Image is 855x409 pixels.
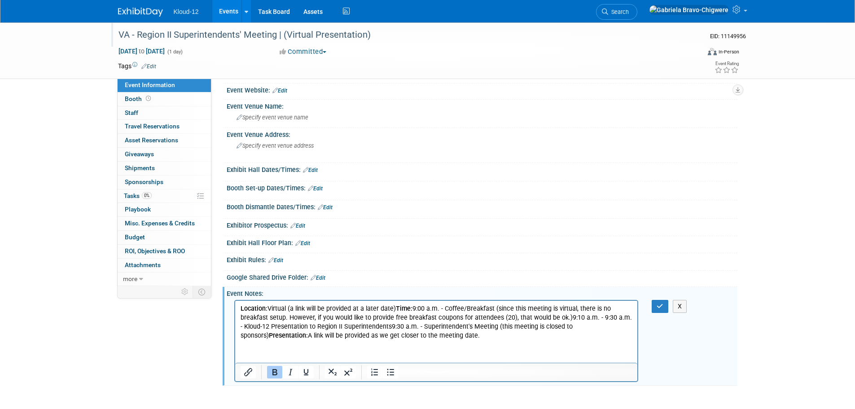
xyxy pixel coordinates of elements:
[227,181,737,193] div: Booth Set-up Dates/Times:
[237,114,308,121] span: Specify event venue name
[118,176,211,189] a: Sponsorships
[227,100,737,111] div: Event Venue Name:
[125,150,154,158] span: Giveaways
[118,148,211,161] a: Giveaways
[118,203,211,216] a: Playbook
[227,271,737,282] div: Google Shared Drive Folder:
[118,162,211,175] a: Shipments
[715,62,739,66] div: Event Rating
[125,164,155,172] span: Shipments
[367,366,382,378] button: Numbered list
[308,185,323,192] a: Edit
[295,240,310,246] a: Edit
[118,217,211,230] a: Misc. Expenses & Credits
[649,5,729,15] img: Gabriela Bravo-Chigwere
[596,4,637,20] a: Search
[125,220,195,227] span: Misc. Expenses & Credits
[118,273,211,286] a: more
[137,48,146,55] span: to
[125,136,178,144] span: Asset Reservations
[708,48,717,55] img: Format-Inperson.png
[341,366,356,378] button: Superscript
[673,300,687,313] button: X
[268,257,283,264] a: Edit
[237,142,314,149] span: Specify event venue address
[303,167,318,173] a: Edit
[118,8,163,17] img: ExhibitDay
[125,123,180,130] span: Travel Reservations
[118,189,211,203] a: Tasks0%
[272,88,287,94] a: Edit
[177,286,193,298] td: Personalize Event Tab Strip
[276,47,330,57] button: Committed
[125,247,185,255] span: ROI, Objectives & ROO
[118,259,211,272] a: Attachments
[710,33,746,40] span: Event ID: 11149956
[125,95,153,102] span: Booth
[325,366,340,378] button: Subscript
[311,275,325,281] a: Edit
[118,245,211,258] a: ROI, Objectives & ROO
[227,128,737,139] div: Event Venue Address:
[193,286,211,298] td: Toggle Event Tabs
[608,9,629,15] span: Search
[125,206,151,213] span: Playbook
[267,366,282,378] button: Bold
[718,48,739,55] div: In-Person
[298,366,314,378] button: Underline
[241,366,256,378] button: Insert/edit link
[227,200,737,212] div: Booth Dismantle Dates/Times:
[290,223,305,229] a: Edit
[227,236,737,248] div: Exhibit Hall Floor Plan:
[318,204,333,211] a: Edit
[142,192,152,199] span: 0%
[227,253,737,265] div: Exhibit Rules:
[283,366,298,378] button: Italic
[141,63,156,70] a: Edit
[227,219,737,230] div: Exhibitor Prospectus:
[227,287,737,298] div: Event Notes:
[125,109,138,116] span: Staff
[227,163,737,175] div: Exhibit Hall Dates/Times:
[124,192,152,199] span: Tasks
[118,62,156,70] td: Tags
[227,84,737,95] div: Event Website:
[118,92,211,106] a: Booth
[383,366,398,378] button: Bullet list
[118,79,211,92] a: Event Information
[125,178,163,185] span: Sponsorships
[115,27,687,43] div: VA - Region II Superintendents' Meeting | (Virtual Presentation)
[118,106,211,120] a: Staff
[235,301,638,363] iframe: Rich Text Area
[118,231,211,244] a: Budget
[144,95,153,102] span: Booth not reserved yet
[174,8,199,15] span: Kloud-12
[118,134,211,147] a: Asset Reservations
[123,275,137,282] span: more
[125,81,175,88] span: Event Information
[125,233,145,241] span: Budget
[118,120,211,133] a: Travel Reservations
[647,47,740,60] div: Event Format
[167,49,183,55] span: (1 day)
[125,261,161,268] span: Attachments
[118,47,165,55] span: [DATE] [DATE]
